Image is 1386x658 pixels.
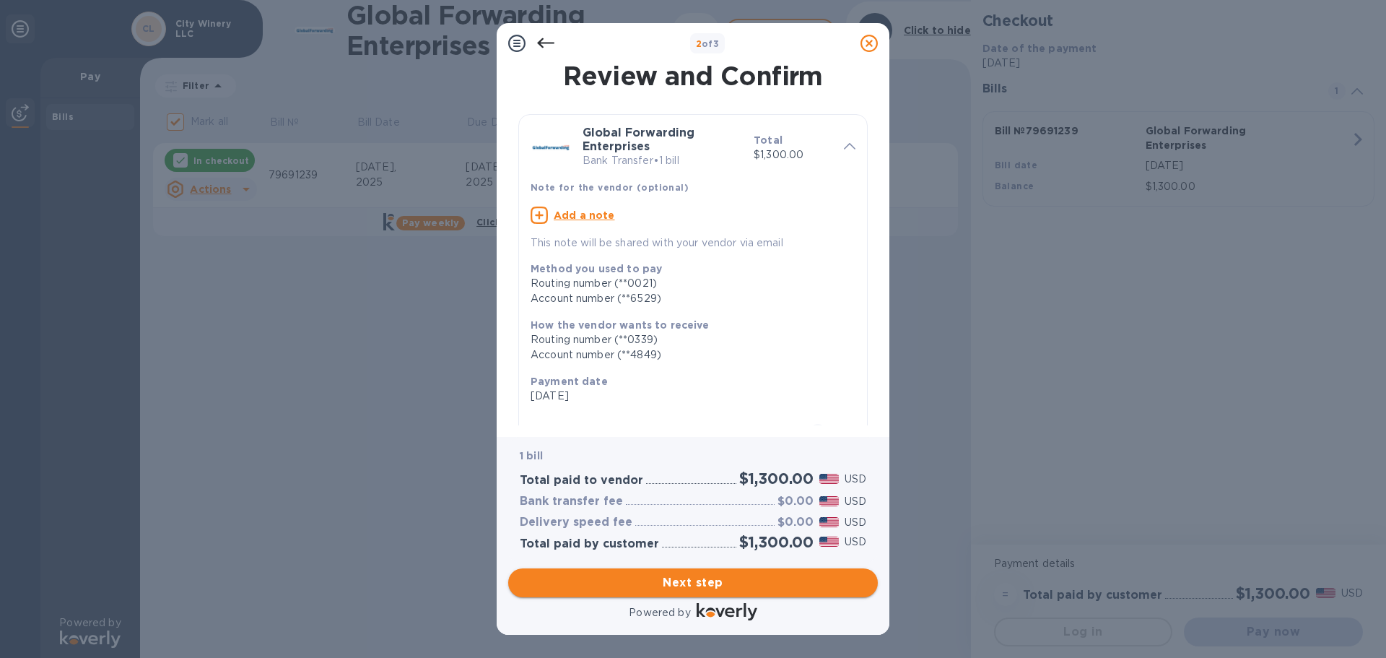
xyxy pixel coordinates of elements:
b: 1 bill [520,450,543,462]
h3: Delivery speed fee [520,516,632,529]
h3: $0.00 [777,495,814,508]
span: Next step [520,574,866,592]
b: Global Forwarding Enterprises [583,126,694,153]
span: 1 [809,424,827,441]
h3: Bills [531,424,792,438]
h3: Total paid to vendor [520,474,643,488]
p: Bank Transfer • 1 bill [583,153,742,168]
p: USD [845,494,866,509]
img: USD [819,517,839,527]
b: How the vendor wants to receive [531,319,710,331]
b: Note for the vendor (optional) [531,182,689,193]
img: USD [819,496,839,506]
p: USD [845,534,866,550]
div: Global Forwarding EnterprisesBank Transfer•1 billTotal$1,300.00Note for the vendor (optional)Add ... [531,126,855,251]
div: Account number (**4849) [531,347,844,363]
p: This note will be shared with your vendor via email [531,235,855,251]
img: USD [819,537,839,547]
h2: $1,300.00 [739,469,814,488]
img: USD [819,474,839,484]
div: Account number (**6529) [531,291,844,306]
b: Method you used to pay [531,263,662,274]
button: Next step [508,568,878,597]
div: Routing number (**0339) [531,332,844,347]
p: USD [845,472,866,487]
b: of 3 [696,38,720,49]
p: USD [845,515,866,530]
b: Total [754,134,783,146]
img: Logo [697,603,757,620]
b: Payment date [531,376,608,387]
h3: Bank transfer fee [520,495,623,508]
p: $1,300.00 [754,147,832,163]
h3: $0.00 [777,516,814,529]
p: Powered by [629,605,690,620]
h1: Review and Confirm [515,61,871,91]
p: [DATE] [531,389,844,404]
div: Routing number (**0021) [531,276,844,291]
h3: Total paid by customer [520,537,659,551]
u: Add a note [554,209,615,221]
h2: $1,300.00 [739,533,814,551]
span: 2 [696,38,702,49]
